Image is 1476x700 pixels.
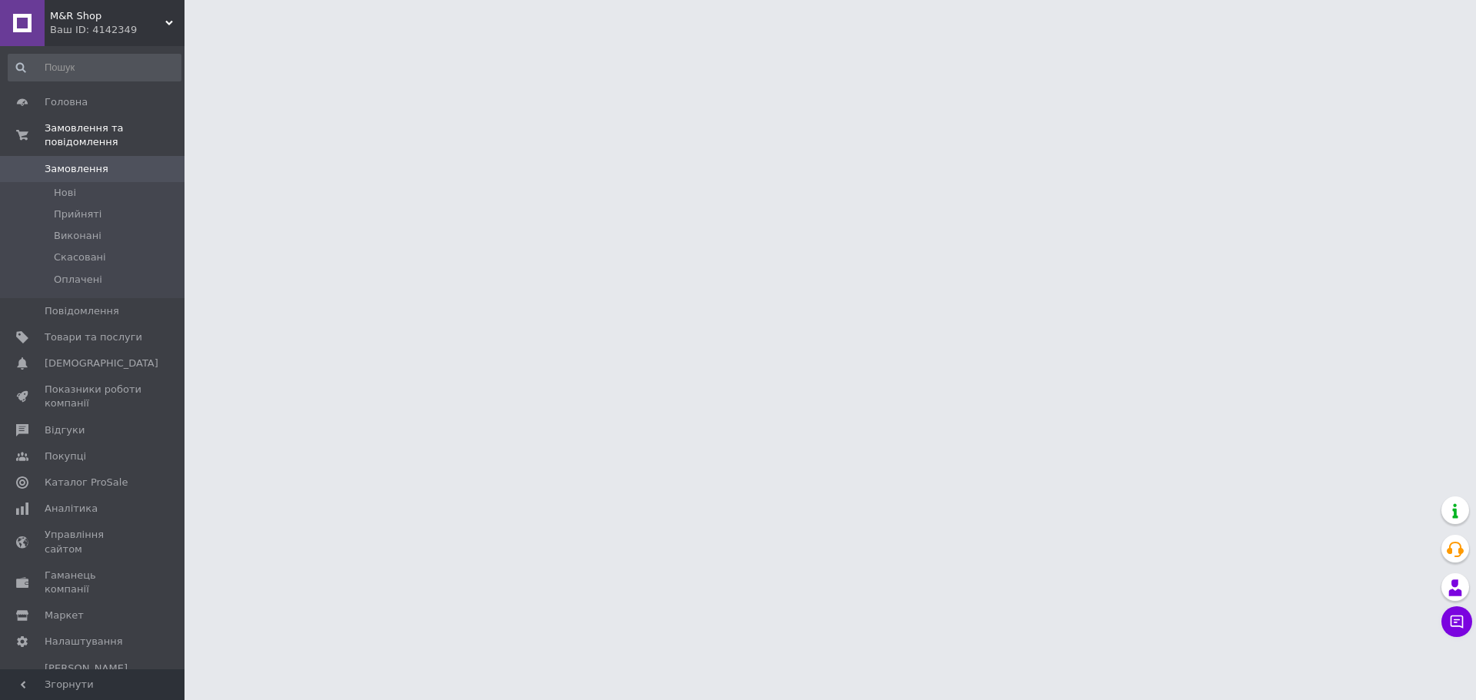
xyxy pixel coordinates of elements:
[54,186,76,200] span: Нові
[45,162,108,176] span: Замовлення
[45,304,119,318] span: Повідомлення
[50,9,165,23] span: M&R Shop
[54,229,101,243] span: Виконані
[45,450,86,463] span: Покупці
[54,207,101,221] span: Прийняті
[45,609,84,622] span: Маркет
[45,502,98,516] span: Аналітика
[45,569,142,596] span: Гаманець компанії
[45,476,128,489] span: Каталог ProSale
[45,635,123,649] span: Налаштування
[8,54,181,81] input: Пошук
[1441,606,1472,637] button: Чат з покупцем
[50,23,184,37] div: Ваш ID: 4142349
[45,528,142,556] span: Управління сайтом
[45,121,184,149] span: Замовлення та повідомлення
[54,273,102,287] span: Оплачені
[45,423,85,437] span: Відгуки
[45,95,88,109] span: Головна
[45,383,142,410] span: Показники роботи компанії
[54,250,106,264] span: Скасовані
[45,330,142,344] span: Товари та послуги
[45,357,158,370] span: [DEMOGRAPHIC_DATA]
